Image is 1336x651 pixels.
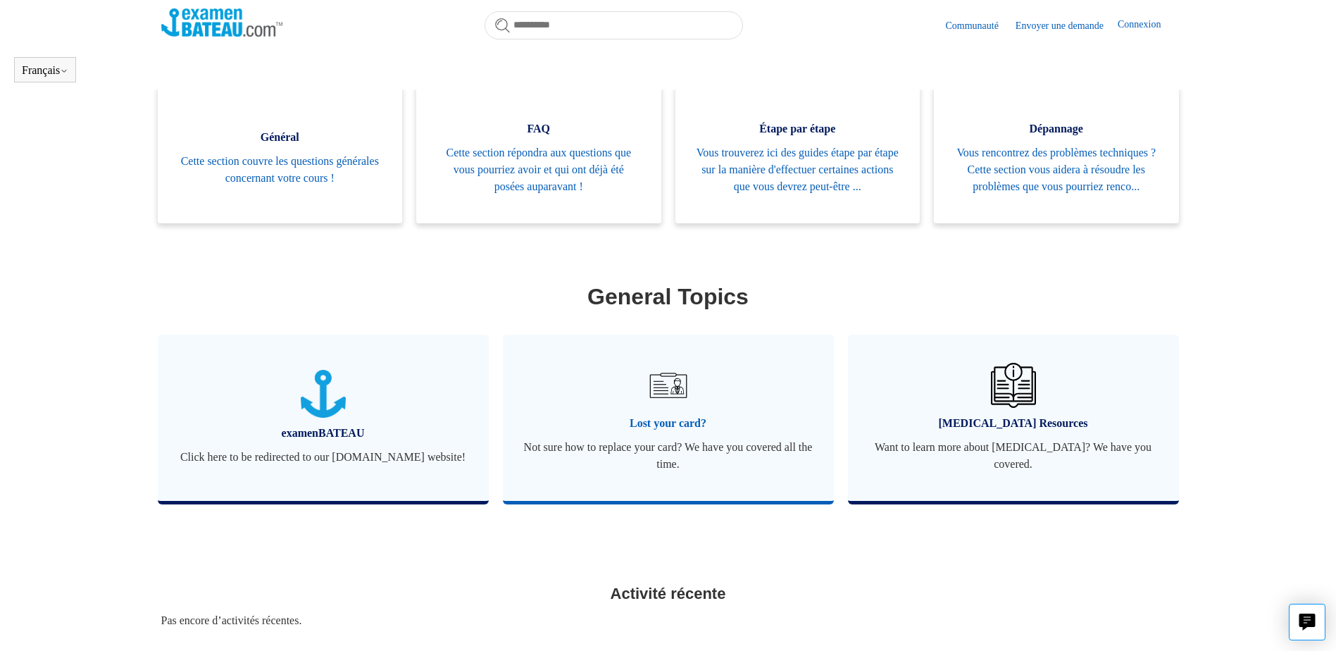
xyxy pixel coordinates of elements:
[179,449,468,466] span: Click here to be redirected to our [DOMAIN_NAME] website!
[697,120,899,137] span: Étape par étape
[161,8,283,37] img: Page d’accueil du Centre d’aide Examen Bateau
[991,363,1036,408] img: 01JHREV2E6NG3DHE8VTG8QH796
[955,144,1158,195] span: Vous rencontrez des problèmes techniques ? Cette section vous aidera à résoudre les problèmes que...
[179,153,382,187] span: Cette section couvre les questions générales concernant votre cours !
[643,361,692,410] img: 01JRG6G4NA4NJ1BVG8MJM761YH
[934,85,1179,223] a: Dépannage Vous rencontrez des problèmes techniques ? Cette section vous aidera à résoudre les pro...
[955,120,1158,137] span: Dépannage
[524,439,813,473] span: Not sure how to replace your card? We have you covered all the time.
[22,64,68,77] button: Français
[161,612,1175,629] div: Pas encore d’activités récentes.
[524,415,813,432] span: Lost your card?
[161,582,1175,605] h2: Activité récente
[503,335,834,501] a: Lost your card? Not sure how to replace your card? We have you covered all the time.
[1118,17,1175,34] a: Connexion
[869,415,1158,432] span: [MEDICAL_DATA] Resources
[697,144,899,195] span: Vous trouverez ici des guides étape par étape sur la manière d'effectuer certaines actions que vo...
[437,144,640,195] span: Cette section répondra aux questions que vous pourriez avoir et qui ont déjà été posées auparavant !
[161,280,1175,314] h1: General Topics
[1289,604,1325,640] button: Live chat
[179,425,468,442] span: examenBATEAU
[869,439,1158,473] span: Want to learn more about [MEDICAL_DATA]? We have you covered.
[301,370,346,418] img: 01JTNN85WSQ5FQ6HNXPDSZ7SRA
[485,11,743,39] input: Search
[1016,18,1118,33] a: Envoyer une demande
[675,85,920,223] a: Étape par étape Vous trouverez ici des guides étape par étape sur la manière d'effectuer certaine...
[437,120,640,137] span: FAQ
[416,85,661,223] a: FAQ Cette section répondra aux questions que vous pourriez avoir et qui ont déjà été posées aupar...
[945,18,1012,33] a: Communauté
[848,335,1179,501] a: [MEDICAL_DATA] Resources Want to learn more about [MEDICAL_DATA]? We have you covered.
[158,85,403,223] a: Général Cette section couvre les questions générales concernant votre cours !
[179,129,382,146] span: Général
[158,335,489,501] a: examenBATEAU Click here to be redirected to our [DOMAIN_NAME] website!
